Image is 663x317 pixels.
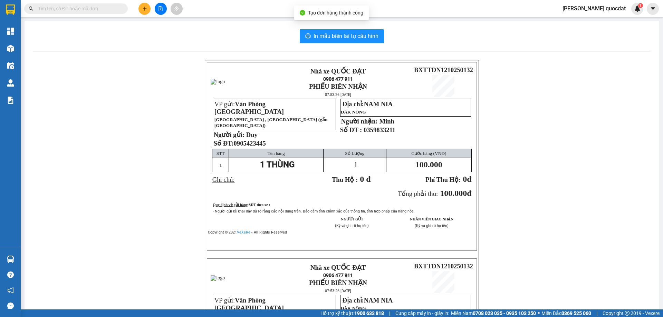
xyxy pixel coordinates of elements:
span: 0 [463,175,467,184]
strong: PHIẾU BIÊN NHẬN [309,83,367,90]
button: caret-down [647,3,659,15]
span: 0359833211 [364,126,395,133]
span: In mẫu biên lai tự cấu hình [314,32,378,40]
img: logo [211,275,225,281]
span: 0906 477 911 [323,76,353,82]
span: : [248,203,270,207]
button: printerIn mẫu biên lai tự cấu hình [300,29,384,43]
span: | [596,309,597,317]
span: Tạo đơn hàng thành công [308,10,363,16]
span: 0905423445 [233,140,266,147]
span: caret-down [650,6,656,12]
span: BXTTDN1210250132 [414,66,473,73]
span: Quy định về gửi hàng [213,203,248,207]
span: Tên hàng [268,151,285,156]
span: plus [142,6,147,11]
span: Miền Nam [451,309,536,317]
strong: NGƯỜI GỬI [341,217,363,221]
span: 0906 477 911 [323,273,353,278]
span: Minh [379,118,394,125]
span: Địa chỉ: [342,100,393,108]
input: Tìm tên, số ĐT hoặc mã đơn [38,5,119,12]
span: ĐĂK NÔNG [341,306,366,311]
span: Copyright © 2021 – All Rights Reserved [208,230,287,235]
strong: Số ĐT: [214,140,266,147]
span: message [7,303,14,309]
span: Địa chỉ: [342,297,393,304]
span: BXTTDN1210250132 [414,262,473,270]
span: Hỗ trợ kỹ thuật: [320,309,384,317]
strong: đ [425,175,471,184]
img: logo [3,30,51,54]
span: 100.000 [440,189,467,198]
span: NAM NIA [364,100,393,108]
span: 100.000 [415,160,442,169]
span: [GEOGRAPHIC_DATA] , [GEOGRAPHIC_DATA] (gần [GEOGRAPHIC_DATA]) [214,117,328,128]
span: Duy [246,131,258,138]
strong: 1900 633 818 [354,310,384,316]
span: (Ký và ghi rõ họ tên) [415,224,449,228]
strong: Số ĐT : [340,126,362,133]
span: (Ký và ghi rõ họ tên) [335,224,369,228]
img: warehouse-icon [7,45,14,52]
span: notification [7,287,14,294]
a: VeXeRe [237,230,250,235]
span: Thu Hộ : [332,176,358,183]
span: 0906 477 911 [52,30,72,43]
span: Văn Phòng [GEOGRAPHIC_DATA] [214,100,284,115]
button: plus [138,3,151,15]
span: Số Lượng [345,151,364,156]
img: solution-icon [7,97,14,104]
span: check-circle [300,10,305,16]
span: aim [174,6,179,11]
strong: PHIẾU BIÊN NHẬN [52,44,73,67]
span: [PERSON_NAME].quocdat [557,4,631,13]
span: BXTTDN1210250132 [73,46,132,53]
span: ⚪️ [538,312,540,315]
img: icon-new-feature [634,6,641,12]
span: question-circle [7,271,14,278]
strong: SĐT theo xe : [249,203,270,207]
span: | [389,309,390,317]
span: 0 đ [360,175,371,184]
span: Văn Phòng [GEOGRAPHIC_DATA] [214,297,284,311]
span: search [29,6,33,11]
strong: Người nhận: [341,118,378,125]
span: STT [217,151,225,156]
span: file-add [158,6,163,11]
span: printer [305,33,311,40]
button: file-add [155,3,167,15]
span: 1 [639,3,642,8]
img: logo [211,79,225,85]
span: 1 [219,162,222,168]
span: 07:53:26 [DATE] [325,289,351,293]
span: Cung cấp máy in - giấy in: [395,309,449,317]
span: Miền Bắc [541,309,591,317]
span: ĐĂK NÔNG [341,109,366,115]
span: Ghi chú: [212,176,235,183]
span: Cước hàng (VNĐ) [411,151,446,156]
strong: Nhà xe QUỐC ĐẠT [310,264,366,271]
span: 1 THÙNG [260,160,295,169]
img: dashboard-icon [7,28,14,35]
img: warehouse-icon [7,79,14,87]
span: copyright [625,311,630,316]
sup: 1 [638,3,643,8]
img: warehouse-icon [7,62,14,69]
strong: 0369 525 060 [561,310,591,316]
span: NAM NIA [364,297,393,304]
span: Phí Thu Hộ: [425,176,461,183]
img: warehouse-icon [7,256,14,263]
span: 1 [354,160,358,169]
strong: Nhà xe QUỐC ĐẠT [52,6,72,29]
span: - Người gửi kê khai đầy đủ rõ ràng các nội dung trên. Bảo đảm tính chính xác của thông tin, tính ... [213,209,415,214]
span: VP gửi: [214,100,284,115]
button: aim [171,3,183,15]
span: VP gửi: [214,297,284,311]
span: Tổng phải thu: [398,190,438,197]
strong: Người gửi: [214,131,244,138]
img: logo-vxr [6,4,15,15]
strong: PHIẾU BIÊN NHẬN [309,279,367,286]
strong: NHÂN VIÊN GIAO NHẬN [410,217,453,221]
strong: 0708 023 035 - 0935 103 250 [473,310,536,316]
